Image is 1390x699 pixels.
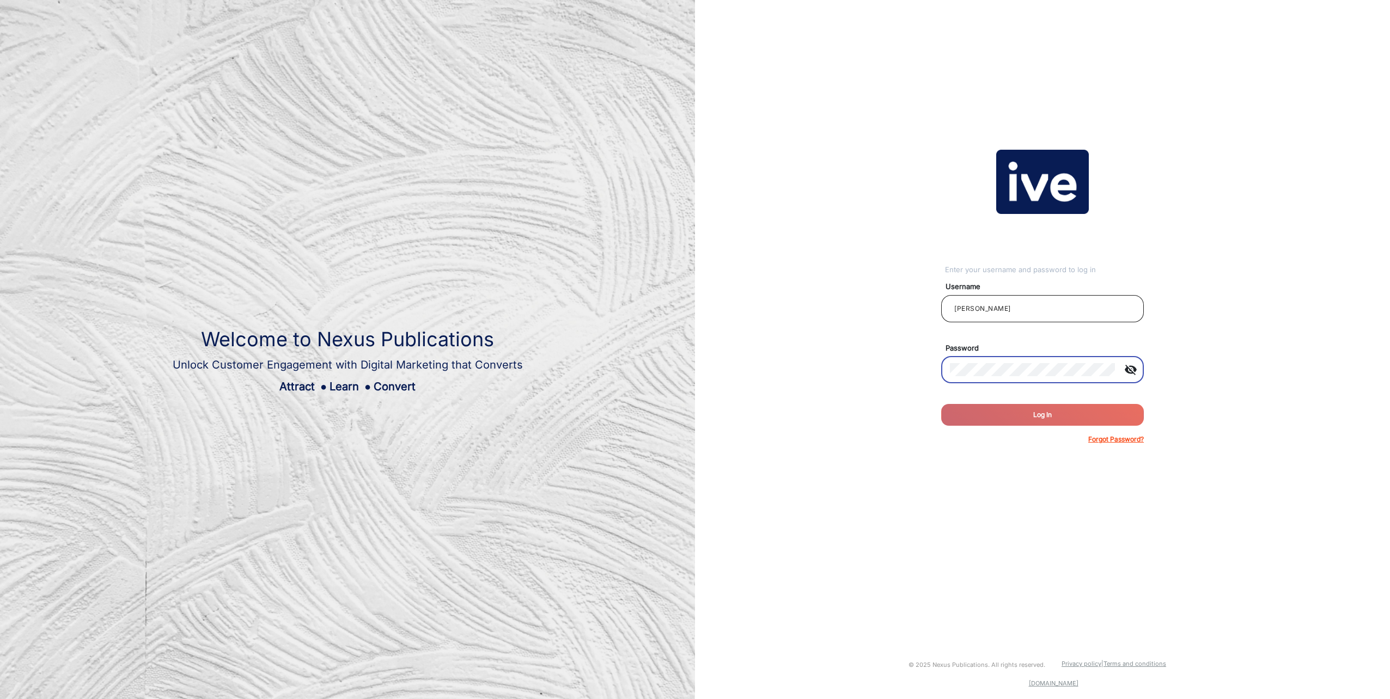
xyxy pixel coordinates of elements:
small: © 2025 Nexus Publications. All rights reserved. [909,661,1045,669]
span: ● [320,380,327,393]
mat-label: Username [937,281,1156,292]
img: vmg-logo [996,150,1089,214]
button: Log In [941,404,1144,426]
mat-label: Password [937,343,1156,354]
div: Attract Learn Convert [173,378,523,395]
mat-icon: visibility_off [1118,363,1144,376]
a: [DOMAIN_NAME] [1029,679,1078,687]
a: Privacy policy [1062,660,1101,667]
span: ● [364,380,371,393]
a: Terms and conditions [1104,660,1166,667]
p: Forgot Password? [1088,434,1144,444]
input: Your username [950,302,1135,315]
div: Unlock Customer Engagement with Digital Marketing that Converts [173,357,523,373]
div: Enter your username and password to log in [945,265,1144,275]
a: | [1101,660,1104,667]
h1: Welcome to Nexus Publications [173,328,523,351]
